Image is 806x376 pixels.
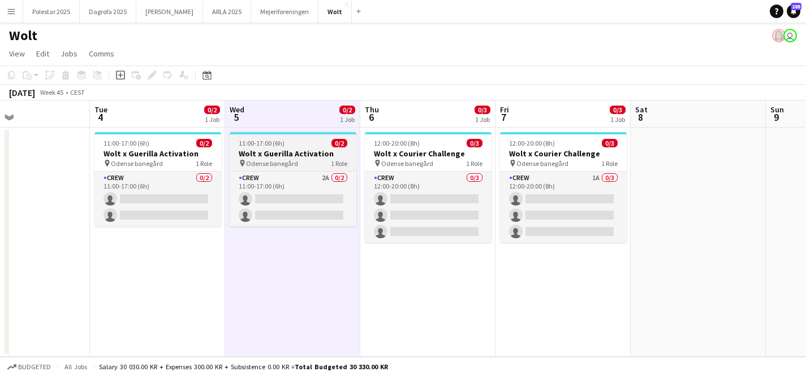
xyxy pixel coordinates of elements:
[196,139,212,147] span: 0/2
[70,88,85,97] div: CEST
[251,1,318,23] button: Mejeriforeningen
[500,104,509,115] span: Fri
[203,1,251,23] button: ARLA 2025
[32,46,54,61] a: Edit
[93,111,107,124] span: 4
[500,172,627,243] app-card-role: Crew1A0/312:00-20:00 (8h)
[239,139,285,147] span: 11:00-17:00 (6h)
[104,139,149,147] span: 11:00-17:00 (6h)
[475,115,490,124] div: 1 Job
[62,362,89,371] span: All jobs
[246,159,298,168] span: Odense banegård
[89,49,114,59] span: Comms
[94,132,221,226] app-job-card: 11:00-17:00 (6h)0/2Wolt x Guerilla Activation Odense banegård1 RoleCrew0/211:00-17:00 (6h)
[204,106,220,114] span: 0/2
[111,159,163,168] span: Odense banegård
[602,139,618,147] span: 0/3
[500,132,627,243] app-job-card: 12:00-20:00 (8h)0/3Wolt x Courier Challenge Odense banegård1 RoleCrew1A0/312:00-20:00 (8h)
[365,132,492,243] app-job-card: 12:00-20:00 (8h)0/3Wolt x Courier Challenge Odense banegård1 RoleCrew0/312:00-20:00 (8h)
[295,362,388,371] span: Total Budgeted 30 330.00 KR
[340,115,355,124] div: 1 Job
[61,49,77,59] span: Jobs
[230,132,356,226] app-job-card: 11:00-17:00 (6h)0/2Wolt x Guerilla Activation Odense banegård1 RoleCrew2A0/211:00-17:00 (6h)
[610,115,625,124] div: 1 Job
[9,27,37,44] h1: Wolt
[94,148,221,159] h3: Wolt x Guerilla Activation
[466,159,482,168] span: 1 Role
[633,111,648,124] span: 8
[498,111,509,124] span: 7
[772,29,786,42] app-user-avatar: Kasandra Ghantous
[783,29,797,42] app-user-avatar: Tatianna Tobiassen
[56,46,82,61] a: Jobs
[365,172,492,243] app-card-role: Crew0/312:00-20:00 (8h)
[516,159,568,168] span: Odense banegård
[500,148,627,159] h3: Wolt x Courier Challenge
[381,159,433,168] span: Odense banegård
[365,148,492,159] h3: Wolt x Courier Challenge
[99,362,388,371] div: Salary 30 030.00 KR + Expenses 300.00 KR + Subsistence 0.00 KR =
[5,46,29,61] a: View
[787,5,800,18] a: 285
[331,139,347,147] span: 0/2
[9,49,25,59] span: View
[80,1,136,23] button: Dagrofa 2025
[610,106,626,114] span: 0/3
[228,111,244,124] span: 5
[230,104,244,115] span: Wed
[9,87,35,98] div: [DATE]
[791,3,801,10] span: 285
[230,172,356,226] app-card-role: Crew2A0/211:00-17:00 (6h)
[331,159,347,168] span: 1 Role
[467,139,482,147] span: 0/3
[84,46,119,61] a: Comms
[475,106,490,114] span: 0/3
[365,104,379,115] span: Thu
[94,172,221,226] app-card-role: Crew0/211:00-17:00 (6h)
[94,104,107,115] span: Tue
[339,106,355,114] span: 0/2
[770,104,784,115] span: Sun
[18,363,51,371] span: Budgeted
[230,148,356,159] h3: Wolt x Guerilla Activation
[196,159,212,168] span: 1 Role
[769,111,784,124] span: 9
[363,111,379,124] span: 6
[374,139,420,147] span: 12:00-20:00 (8h)
[36,49,49,59] span: Edit
[6,361,53,373] button: Budgeted
[635,104,648,115] span: Sat
[318,1,352,23] button: Wolt
[205,115,219,124] div: 1 Job
[509,139,555,147] span: 12:00-20:00 (8h)
[136,1,203,23] button: [PERSON_NAME]
[23,1,80,23] button: Polestar 2025
[601,159,618,168] span: 1 Role
[37,88,66,97] span: Week 45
